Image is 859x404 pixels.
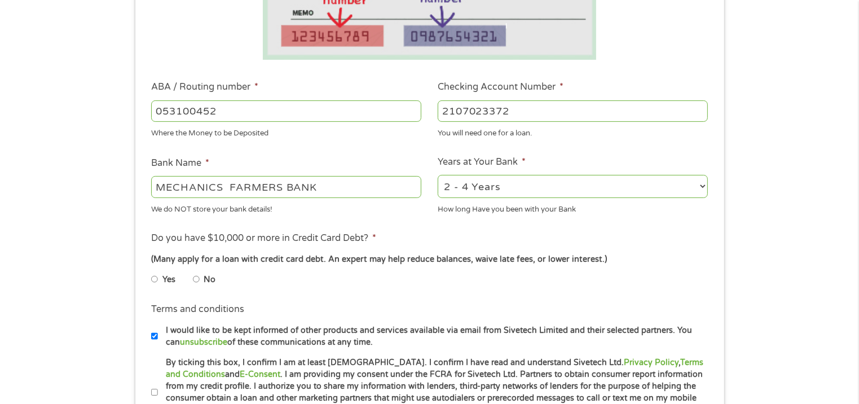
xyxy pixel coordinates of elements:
[204,274,215,286] label: No
[166,358,703,379] a: Terms and Conditions
[151,157,209,169] label: Bank Name
[151,81,258,93] label: ABA / Routing number
[624,358,679,367] a: Privacy Policy
[438,124,708,139] div: You will need one for a loan.
[151,200,421,215] div: We do NOT store your bank details!
[151,100,421,122] input: 263177916
[180,337,227,347] a: unsubscribe
[151,232,376,244] label: Do you have $10,000 or more in Credit Card Debt?
[158,324,711,349] label: I would like to be kept informed of other products and services available via email from Sivetech...
[162,274,175,286] label: Yes
[438,81,563,93] label: Checking Account Number
[151,304,244,315] label: Terms and conditions
[438,200,708,215] div: How long Have you been with your Bank
[240,370,280,379] a: E-Consent
[151,253,707,266] div: (Many apply for a loan with credit card debt. An expert may help reduce balances, waive late fees...
[151,124,421,139] div: Where the Money to be Deposited
[438,100,708,122] input: 345634636
[438,156,526,168] label: Years at Your Bank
